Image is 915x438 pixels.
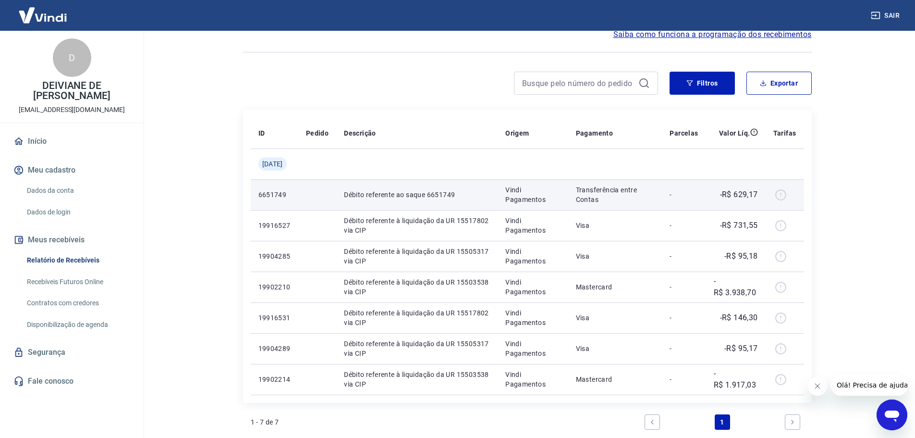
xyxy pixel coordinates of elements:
p: -R$ 146,30 [720,312,758,324]
p: Parcelas [670,128,698,138]
a: Contratos com credores [23,293,132,313]
a: Fale conosco [12,371,132,392]
a: Início [12,131,132,152]
span: [DATE] [262,159,283,169]
p: -R$ 1.917,03 [714,368,758,391]
p: Tarifas [773,128,796,138]
button: Sair [869,7,903,25]
a: Relatório de Recebíveis [23,250,132,270]
p: Valor Líq. [719,128,750,138]
p: Vindi Pagamentos [505,216,560,235]
p: - [670,344,698,353]
a: Page 1 is your current page [715,414,730,430]
p: 6651749 [258,190,291,200]
p: Débito referente à liquidação da UR 15517802 via CIP [344,216,490,235]
button: Meus recebíveis [12,229,132,250]
a: Previous page [645,414,660,430]
p: 19902214 [258,375,291,384]
p: 19916531 [258,313,291,323]
p: - [670,221,698,230]
p: Visa [576,344,655,353]
p: Visa [576,221,655,230]
img: Vindi [12,0,74,30]
a: Saiba como funciona a programação dos recebimentos [613,29,812,40]
button: Exportar [746,72,812,95]
p: Débito referente à liquidação da UR 15517802 via CIP [344,308,490,327]
p: Débito referente à liquidação da UR 15505317 via CIP [344,247,490,266]
p: 19902210 [258,282,291,292]
p: [EMAIL_ADDRESS][DOMAIN_NAME] [19,105,125,115]
p: Débito referente à liquidação da UR 15505317 via CIP [344,339,490,358]
p: - [670,375,698,384]
p: -R$ 95,17 [724,343,758,354]
p: 19916527 [258,221,291,230]
p: -R$ 731,55 [720,220,758,231]
p: Pedido [306,128,329,138]
p: Visa [576,251,655,261]
iframe: Botão para abrir a janela de mensagens [877,400,907,430]
button: Meu cadastro [12,160,132,181]
p: - [670,313,698,323]
iframe: Mensagem da empresa [831,375,907,396]
p: Vindi Pagamentos [505,277,560,297]
span: Olá! Precisa de ajuda? [6,7,81,14]
p: -R$ 3.938,70 [714,275,758,299]
p: 1 - 7 de 7 [251,417,279,427]
a: Dados da conta [23,181,132,200]
p: 19904285 [258,251,291,261]
a: Next page [785,414,800,430]
a: Segurança [12,342,132,363]
p: Vindi Pagamentos [505,247,560,266]
p: Vindi Pagamentos [505,370,560,389]
p: 19904289 [258,344,291,353]
p: -R$ 629,17 [720,189,758,200]
p: - [670,282,698,292]
div: D [53,38,91,77]
ul: Pagination [641,411,804,434]
p: DEIVIANE DE [PERSON_NAME] [8,81,136,101]
p: Mastercard [576,375,655,384]
p: Transferência entre Contas [576,185,655,204]
input: Busque pelo número do pedido [522,76,634,90]
a: Dados de login [23,202,132,222]
p: Descrição [344,128,376,138]
p: -R$ 95,18 [724,250,758,262]
p: ID [258,128,265,138]
p: Visa [576,313,655,323]
p: Origem [505,128,529,138]
iframe: Fechar mensagem [808,376,827,396]
button: Filtros [670,72,735,95]
p: Débito referente à liquidação da UR 15503538 via CIP [344,277,490,297]
p: - [670,251,698,261]
a: Recebíveis Futuros Online [23,272,132,292]
p: Vindi Pagamentos [505,339,560,358]
p: Débito referente ao saque 6651749 [344,190,490,200]
a: Disponibilização de agenda [23,315,132,335]
p: Pagamento [576,128,613,138]
p: Débito referente à liquidação da UR 15503538 via CIP [344,370,490,389]
p: Vindi Pagamentos [505,308,560,327]
p: - [670,190,698,200]
p: Vindi Pagamentos [505,185,560,204]
p: Mastercard [576,282,655,292]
